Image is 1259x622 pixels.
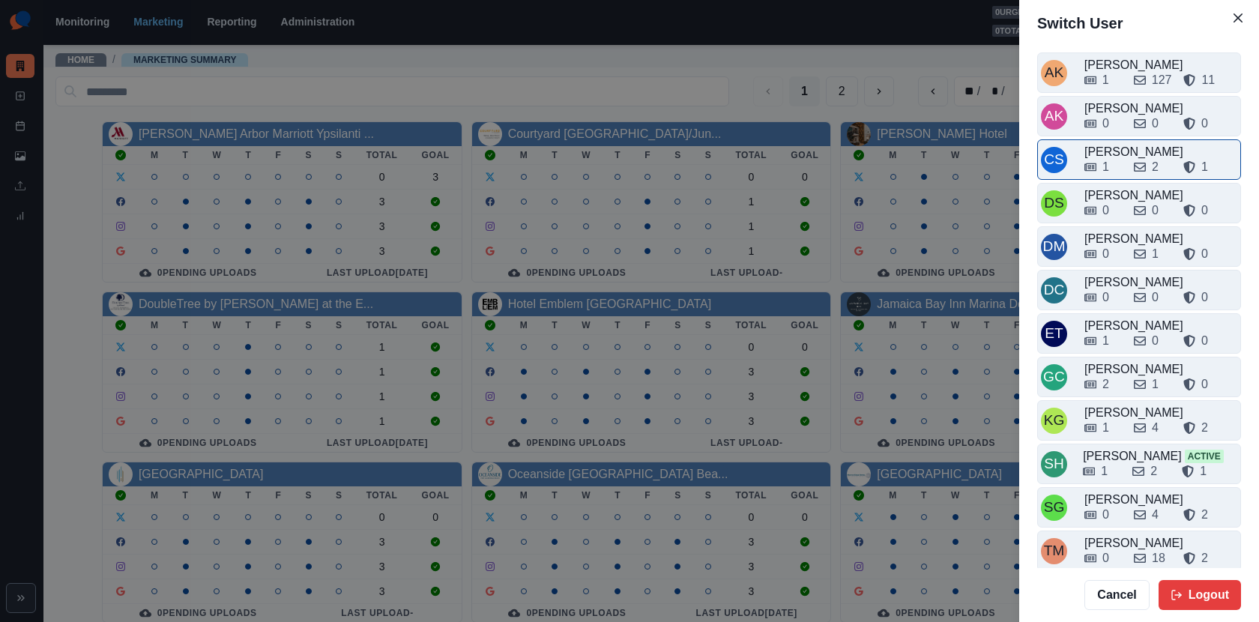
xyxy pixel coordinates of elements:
[1102,115,1109,133] div: 0
[1101,462,1108,480] div: 1
[1152,289,1159,307] div: 0
[1084,100,1237,118] div: [PERSON_NAME]
[1084,230,1237,248] div: [PERSON_NAME]
[1044,402,1065,438] div: Katrina Gallardo
[1152,375,1159,393] div: 1
[1102,158,1109,176] div: 1
[1201,202,1208,220] div: 0
[1084,360,1237,378] div: [PERSON_NAME]
[1152,332,1159,350] div: 0
[1152,71,1172,89] div: 127
[1152,506,1159,524] div: 4
[1152,115,1159,133] div: 0
[1201,158,1208,176] div: 1
[1084,317,1237,335] div: [PERSON_NAME]
[1045,98,1064,134] div: Alicia Kalogeropoulos
[1084,491,1237,509] div: [PERSON_NAME]
[1084,187,1237,205] div: [PERSON_NAME]
[1201,375,1208,393] div: 0
[1102,245,1109,263] div: 0
[1102,506,1109,524] div: 0
[1185,450,1224,463] span: Active
[1201,419,1208,437] div: 2
[1044,185,1064,221] div: Dakota Saunders
[1044,489,1065,525] div: Sarah Gleason
[1045,55,1064,91] div: Alex Kalogeropoulos
[1084,404,1237,422] div: [PERSON_NAME]
[1152,549,1165,567] div: 18
[1084,274,1237,292] div: [PERSON_NAME]
[1152,158,1159,176] div: 2
[1201,289,1208,307] div: 0
[1102,202,1109,220] div: 0
[1201,245,1208,263] div: 0
[1102,289,1109,307] div: 0
[1043,229,1066,265] div: Darwin Manalo
[1152,419,1159,437] div: 4
[1201,506,1208,524] div: 2
[1045,315,1063,351] div: Emily Tanedo
[1043,359,1065,395] div: Gizelle Carlos
[1102,549,1109,567] div: 0
[1226,6,1250,30] button: Close
[1084,534,1237,552] div: [PERSON_NAME]
[1083,447,1237,465] div: [PERSON_NAME]
[1044,446,1064,482] div: Sara Haas
[1084,143,1237,161] div: [PERSON_NAME]
[1044,142,1064,178] div: Crizalyn Servida
[1201,115,1208,133] div: 0
[1044,533,1065,569] div: Tony Manalo
[1200,462,1207,480] div: 1
[1201,332,1208,350] div: 0
[1201,549,1208,567] div: 2
[1102,71,1109,89] div: 1
[1084,580,1149,610] button: Cancel
[1102,419,1109,437] div: 1
[1150,462,1157,480] div: 2
[1152,202,1159,220] div: 0
[1102,375,1109,393] div: 2
[1084,56,1237,74] div: [PERSON_NAME]
[1102,332,1109,350] div: 1
[1159,580,1241,610] button: Logout
[1152,245,1159,263] div: 1
[1044,272,1065,308] div: David Colangelo
[1201,71,1215,89] div: 11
